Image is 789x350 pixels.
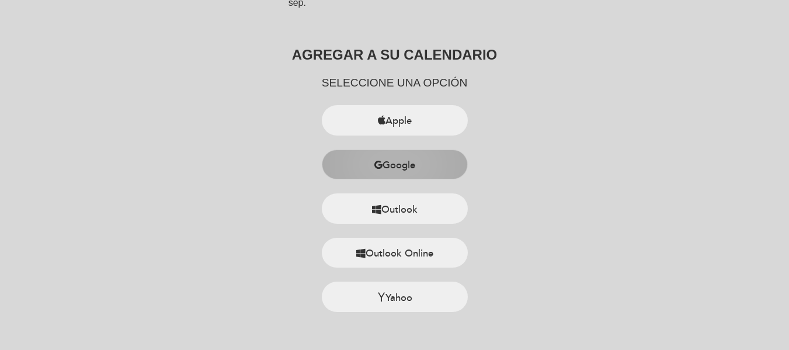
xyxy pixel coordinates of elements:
button: Google [322,150,468,180]
button: Outlook [322,193,468,224]
h3: SELECCIONE UNA OPCIÓN [249,77,541,89]
button: Apple [322,105,468,136]
button: Yahoo [322,282,468,312]
h3: AGREGAR A SU CALENDARIO [249,33,541,77]
button: Outlook Online [322,238,468,268]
